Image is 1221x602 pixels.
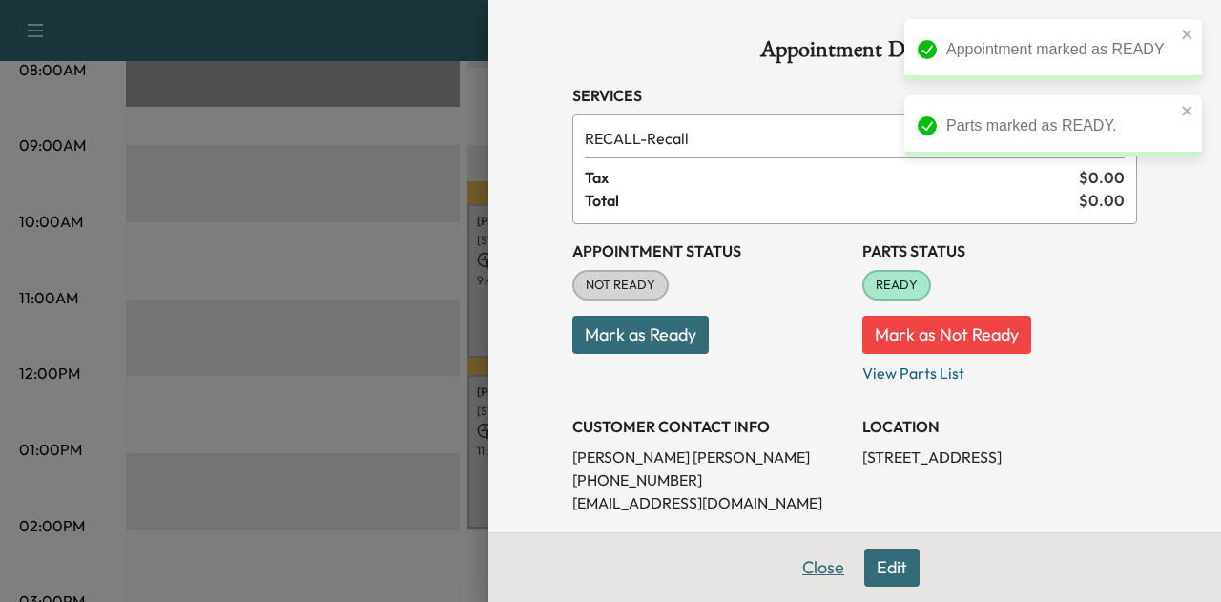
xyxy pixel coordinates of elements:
p: [PERSON_NAME] [PERSON_NAME] [572,446,847,468]
p: View Parts List [862,354,1137,384]
p: [STREET_ADDRESS] [862,446,1137,468]
span: Total [585,189,1079,212]
h1: Appointment Details [572,38,1137,69]
span: Tax [585,166,1079,189]
span: NOT READY [574,276,667,295]
button: Close [790,549,857,587]
h3: Parts Status [862,239,1137,262]
button: Mark as Ready [572,316,709,354]
button: Edit [864,549,920,587]
button: close [1181,103,1194,118]
p: [PHONE_NUMBER] [572,468,847,491]
div: Appointment marked as READY [946,38,1175,61]
h3: CUSTOMER CONTACT INFO [572,415,847,438]
span: READY [864,276,929,295]
button: close [1181,27,1194,42]
span: $ 0.00 [1079,166,1125,189]
span: $ 0.00 [1079,189,1125,212]
button: Mark as Not Ready [862,316,1031,354]
h3: LOCATION [862,415,1137,438]
h3: Appointment Status [572,239,847,262]
p: [EMAIL_ADDRESS][DOMAIN_NAME] [572,491,847,514]
h3: Services [572,84,1137,107]
div: Parts marked as READY. [946,114,1175,137]
span: Recall [585,127,1071,150]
